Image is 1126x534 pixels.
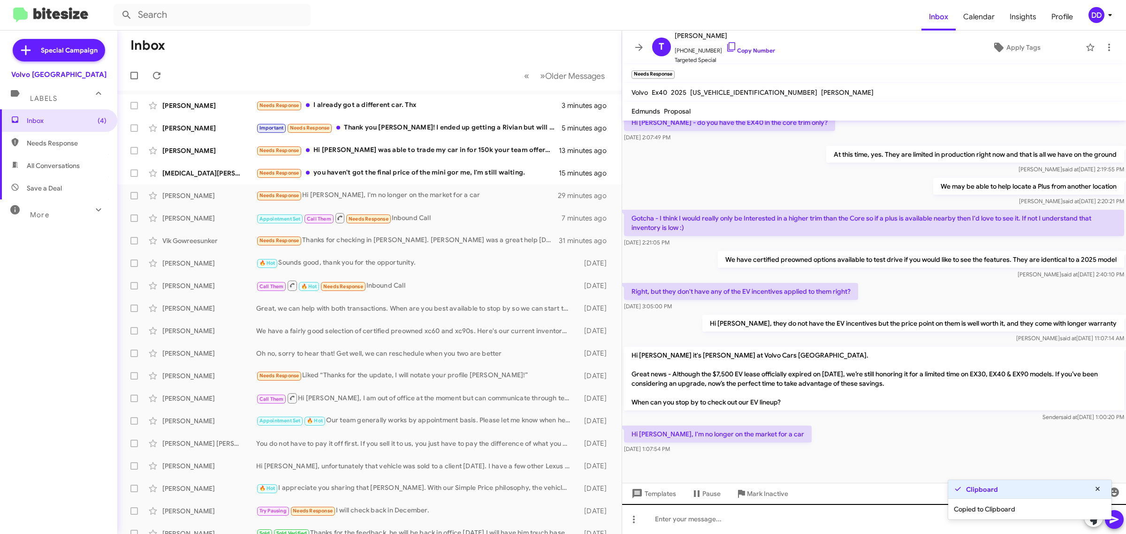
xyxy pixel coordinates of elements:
[256,415,575,426] div: Our team generally works by appointment basis. Please let me know when he needs to be available t...
[256,439,575,448] div: You do not have to pay it off first. If you sell it to us, you just have to pay the difference of...
[256,483,575,494] div: I appreciate you sharing that [PERSON_NAME]. With our Simple Price philosophy, the vehicle protec...
[259,260,275,266] span: 🔥 Hot
[624,426,812,442] p: Hi [PERSON_NAME], I'm no longer on the market for a car
[256,304,575,313] div: Great, we can help with both transactions. When are you best available to stop by so we can start...
[162,259,256,268] div: [PERSON_NAME]
[1061,413,1077,420] span: said at
[256,145,559,156] div: Hi [PERSON_NAME] was able to trade my car in for 150k your team offered me 120k
[256,258,575,268] div: Sounds good, thank you for the opportunity.
[162,101,256,110] div: [PERSON_NAME]
[162,439,256,448] div: [PERSON_NAME] [PERSON_NAME]
[690,88,817,97] span: [US_VEHICLE_IDENTIFICATION_NUMBER]
[98,116,107,125] span: (4)
[562,214,614,223] div: 7 minutes ago
[826,146,1124,163] p: At this time, yes. They are limited in production right now and that is all we have on the ground
[821,88,874,97] span: [PERSON_NAME]
[702,315,1124,332] p: Hi [PERSON_NAME], they do not have the EV incentives but the price point on them is well worth it...
[575,394,614,403] div: [DATE]
[624,347,1124,411] p: Hi [PERSON_NAME] it's [PERSON_NAME] at Volvo Cars [GEOGRAPHIC_DATA]. Great news - Although the $7...
[259,147,299,153] span: Needs Response
[575,259,614,268] div: [DATE]
[162,326,256,336] div: [PERSON_NAME]
[575,304,614,313] div: [DATE]
[518,66,535,85] button: Previous
[575,281,614,290] div: [DATE]
[575,349,614,358] div: [DATE]
[256,122,562,133] div: Thank you [PERSON_NAME]! I ended up getting a Rivian but will keep the Volvo in mind for when the...
[162,461,256,471] div: [PERSON_NAME]
[1002,3,1044,31] a: Insights
[293,508,333,514] span: Needs Response
[624,303,672,310] span: [DATE] 3:05:00 PM
[562,123,614,133] div: 5 minutes ago
[559,146,614,155] div: 13 minutes ago
[256,168,559,178] div: you haven't got the final price of the mini gor me, I'm still waiting.
[631,88,648,97] span: Volvo
[162,123,256,133] div: [PERSON_NAME]
[1080,7,1116,23] button: DD
[624,134,670,141] span: [DATE] 2:07:49 PM
[162,214,256,223] div: [PERSON_NAME]
[307,418,323,424] span: 🔥 Hot
[558,191,614,200] div: 29 minutes ago
[162,304,256,313] div: [PERSON_NAME]
[162,281,256,290] div: [PERSON_NAME]
[728,485,796,502] button: Mark Inactive
[290,125,330,131] span: Needs Response
[726,47,775,54] a: Copy Number
[259,396,284,402] span: Call Them
[349,216,388,222] span: Needs Response
[684,485,728,502] button: Pause
[575,439,614,448] div: [DATE]
[162,506,256,516] div: [PERSON_NAME]
[41,46,98,55] span: Special Campaign
[956,3,1002,31] a: Calendar
[540,70,545,82] span: »
[162,416,256,426] div: [PERSON_NAME]
[519,66,610,85] nav: Page navigation example
[575,416,614,426] div: [DATE]
[162,191,256,200] div: [PERSON_NAME]
[1044,3,1080,31] a: Profile
[27,161,80,170] span: All Conversations
[624,283,858,300] p: Right, but they don't have any of the EV incentives applied to them right?
[575,326,614,336] div: [DATE]
[1063,198,1079,205] span: said at
[702,485,721,502] span: Pause
[259,418,301,424] span: Appointment Set
[114,4,311,26] input: Search
[948,499,1111,519] div: Copied to Clipboard
[718,251,1124,268] p: We have certified preowned options available to test drive if you would like to see the features....
[659,39,664,54] span: T
[13,39,105,61] a: Special Campaign
[256,326,575,336] div: We have a fairly good selection of certified preowned xc60 and xc90s. Here's our current inventor...
[323,283,363,290] span: Needs Response
[559,236,614,245] div: 31 minutes ago
[162,371,256,381] div: [PERSON_NAME]
[259,508,287,514] span: Try Pausing
[575,506,614,516] div: [DATE]
[624,445,670,452] span: [DATE] 1:07:54 PM
[622,485,684,502] button: Templates
[259,373,299,379] span: Needs Response
[675,41,775,55] span: [PHONE_NUMBER]
[301,283,317,290] span: 🔥 Hot
[27,116,107,125] span: Inbox
[256,505,575,516] div: I will check back in December.
[534,66,610,85] button: Next
[259,283,284,290] span: Call Them
[162,394,256,403] div: [PERSON_NAME]
[256,370,575,381] div: Liked “Thanks for the update, I will notate your profile [PERSON_NAME]!”
[559,168,614,178] div: 15 minutes ago
[1042,413,1124,420] span: Sender [DATE] 1:00:20 PM
[631,70,675,79] small: Needs Response
[624,210,1124,236] p: Gotcha - I think I would really only be Interested in a higher trim than the Core so if a plus is...
[524,70,529,82] span: «
[130,38,165,53] h1: Inbox
[631,107,660,115] span: Edmunds
[30,211,49,219] span: More
[675,30,775,41] span: [PERSON_NAME]
[1060,335,1076,342] span: said at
